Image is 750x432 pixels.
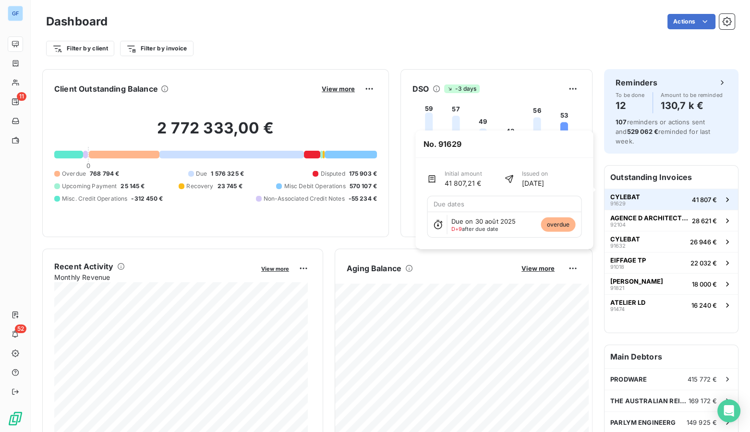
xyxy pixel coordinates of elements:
[319,84,358,93] button: View more
[688,375,717,383] span: 415 772 €
[689,397,717,405] span: 169 172 €
[444,84,479,93] span: -3 days
[541,217,575,232] span: overdue
[692,196,717,204] span: 41 807 €
[610,264,624,270] span: 91018
[444,169,482,178] span: Initial amount
[605,189,738,210] button: CYLEBAT9162941 807 €
[610,201,626,206] span: 91629
[261,265,289,272] span: View more
[616,118,627,126] span: 107
[667,14,715,29] button: Actions
[54,272,254,282] span: Monthly Revenue
[284,182,345,191] span: Misc Debit Operations
[605,166,738,189] h6: Outstanding Invoices
[661,92,723,98] span: Amount to be reminded
[610,397,689,405] span: THE AUSTRALIAN REINFORCING COMPANY
[627,128,658,135] span: 529 062 €
[610,277,663,285] span: [PERSON_NAME]
[605,252,738,273] button: EIFFAGE TP9101822 032 €
[350,182,377,191] span: 570 107 €
[610,256,646,264] span: EIFFAGE TP
[347,263,401,274] h6: Aging Balance
[692,280,717,288] span: 18 000 €
[258,264,292,273] button: View more
[605,210,738,231] button: AGENCE D ARCHITECTURE A BECHU9210428 621 €
[451,217,516,225] span: Due on 30 août 2025
[610,299,645,306] span: ATELIER LD
[690,259,717,267] span: 22 032 €
[605,294,738,315] button: ATELIER LD9147416 240 €
[46,41,114,56] button: Filter by client
[717,399,740,422] div: Open Intercom Messenger
[62,182,117,191] span: Upcoming Payment
[610,306,625,312] span: 91474
[211,169,244,178] span: 1 576 325 €
[521,178,547,188] span: [DATE]
[610,419,676,426] span: PARLYM ENGINEERG
[444,178,482,188] span: 41 807,21 €
[349,194,377,203] span: -55 234 €
[692,217,717,225] span: 28 621 €
[322,85,355,93] span: View more
[616,77,657,88] h6: Reminders
[661,98,723,113] h4: 130,7 k €
[62,169,86,178] span: Overdue
[691,301,717,309] span: 16 240 €
[610,243,626,249] span: 91632
[62,194,127,203] span: Misc. Credit Operations
[121,182,145,191] span: 25 145 €
[264,194,345,203] span: Non-Associated Credit Notes
[90,169,119,178] span: 768 794 €
[610,235,640,243] span: CYLEBAT
[616,92,645,98] span: To be done
[610,222,626,228] span: 92104
[610,193,640,201] span: CYLEBAT
[690,238,717,246] span: 26 946 €
[120,41,193,56] button: Filter by invoice
[610,214,688,222] span: AGENCE D ARCHITECTURE A BECHU
[8,6,23,21] div: GF
[196,169,207,178] span: Due
[415,131,469,157] span: No. 91629
[412,83,429,95] h6: DSO
[218,182,242,191] span: 23 745 €
[433,200,464,208] span: Due dates
[349,169,377,178] span: 175 903 €
[46,13,108,30] h3: Dashboard
[605,345,738,368] h6: Main Debtors
[610,375,647,383] span: PRODWARE
[54,261,113,272] h6: Recent Activity
[54,83,158,95] h6: Client Outstanding Balance
[131,194,163,203] span: -312 450 €
[320,169,345,178] span: Disputed
[86,162,90,169] span: 0
[605,231,738,252] button: CYLEBAT9163226 946 €
[610,285,624,291] span: 91821
[17,92,26,101] span: 11
[54,119,377,147] h2: 2 772 333,00 €
[687,419,717,426] span: 149 925 €
[186,182,213,191] span: Recovery
[616,118,710,145] span: reminders or actions sent and reminded for last week.
[605,273,738,294] button: [PERSON_NAME]9182118 000 €
[451,226,461,232] span: D+9
[521,169,547,178] span: Issued on
[15,324,26,333] span: 52
[521,264,555,272] span: View more
[519,264,557,273] button: View more
[616,98,645,113] h4: 12
[8,411,23,426] img: Logo LeanPay
[451,226,498,232] span: after due date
